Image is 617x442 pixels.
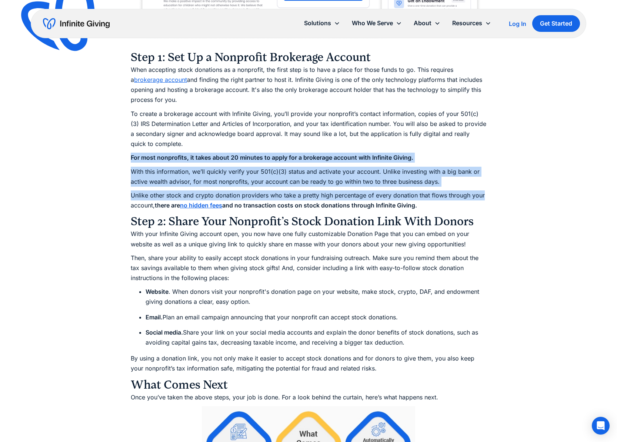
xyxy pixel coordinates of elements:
[155,202,180,209] strong: there are
[131,253,486,283] p: Then, share your ability to easily accept stock donations in your fundraising outreach. Make sure...
[446,15,497,31] div: Resources
[131,65,486,105] p: When accepting stock donations as a nonprofit, the first step is to have a place for those funds ...
[131,353,486,373] p: By using a donation link, you not only make it easier to accept stock donations and for donors to...
[146,329,183,336] strong: Social media.
[131,392,486,402] p: Once you’ve taken the above steps, your job is done. For a look behind the curtain, here’s what h...
[592,417,610,435] div: Open Intercom Messenger
[346,15,408,31] div: Who We Serve
[134,76,187,83] a: brokerage account
[146,287,486,307] li: . When donors visit your nonprofit's donation page on your website, make stock, crypto, DAF, and ...
[131,190,486,210] p: Unlike other stock and crypto donation providers who take a pretty high percentage of every donat...
[43,18,110,30] a: home
[131,109,486,149] p: To create a brokerage account with Infinite Giving, you’ll provide your nonprofit’s contact infor...
[509,19,526,28] a: Log In
[408,15,446,31] div: About
[131,214,486,229] h3: Step 2: Share Your Nonprofit’s Stock Donation Link With Donors
[180,202,222,209] a: no hidden fees
[532,15,580,32] a: Get Started
[414,18,431,28] div: About
[298,15,346,31] div: Solutions
[146,313,163,321] strong: Email.
[304,18,331,28] div: Solutions
[131,229,486,249] p: With your Infinite Giving account open, you now have one fully customizable Donation Page that yo...
[131,167,486,187] p: With this information, we’ll quickly verify your 501(c)(3) status and activate your account. Unli...
[352,18,393,28] div: Who We Serve
[131,50,486,65] h3: Step 1: Set Up a Nonprofit Brokerage Account
[131,378,486,392] h3: What Comes Next
[146,312,486,322] li: Plan an email campaign announcing that your nonprofit can accept stock donations.
[452,18,482,28] div: Resources
[146,288,169,295] strong: Website
[146,328,486,348] li: Share your link on your social media accounts and explain the donor benefits of stock donations, ...
[509,21,526,27] div: Log In
[131,154,413,161] strong: For most nonprofits, it takes about 20 minutes to apply for a brokerage account with Infinite Giv...
[222,202,417,209] strong: and no transaction costs on stock donations through Infinite Giving.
